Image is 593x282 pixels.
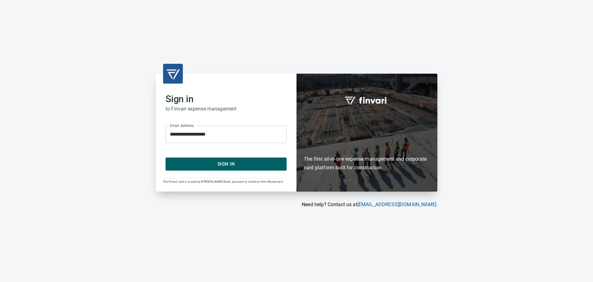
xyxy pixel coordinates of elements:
h6: The first all-in-one expense management and corporate card platform built for construction. [304,119,430,172]
a: [EMAIL_ADDRESS][DOMAIN_NAME] [357,202,436,207]
h2: Sign in [166,93,287,105]
h6: to Finvari expense management [166,105,287,113]
img: transparent_logo.png [166,66,180,81]
div: Finvari [296,74,437,192]
button: Sign In [166,158,287,171]
img: fullword_logo_white.png [344,93,390,107]
span: The Finvari card is issued by [PERSON_NAME] Bank, pursuant to a license from Mastercard [163,180,283,183]
span: Sign In [172,160,280,168]
p: Need help? Contact us at [156,201,436,208]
